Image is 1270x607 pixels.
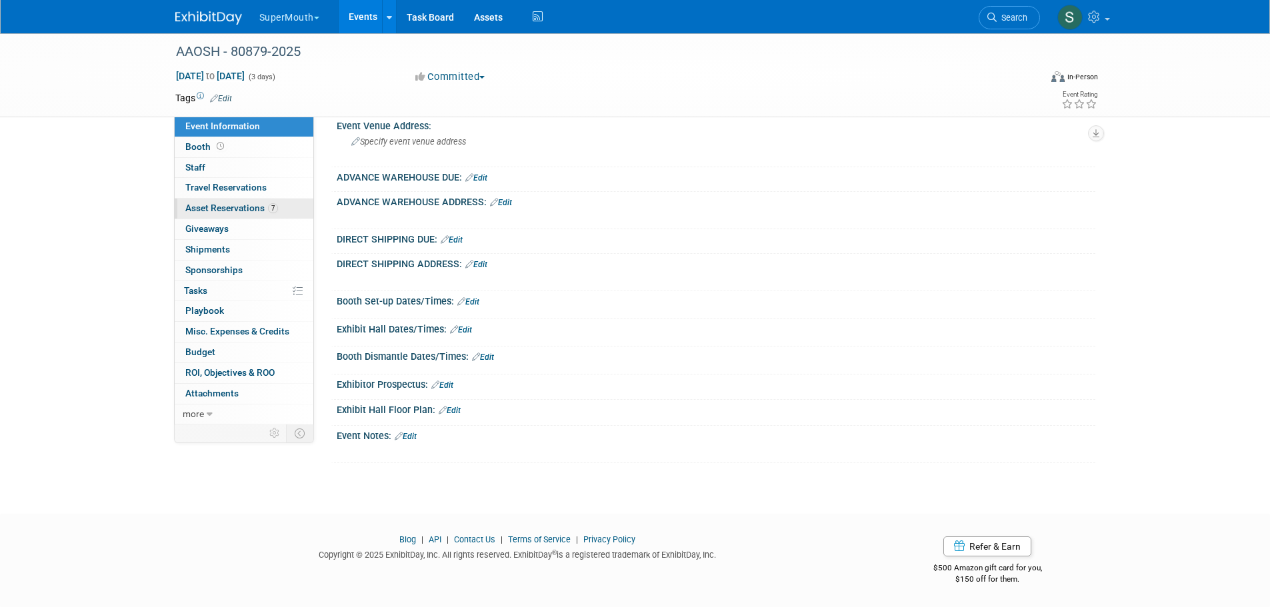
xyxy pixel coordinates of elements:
td: Personalize Event Tab Strip [263,424,287,442]
td: Tags [175,91,232,105]
div: Exhibit Hall Floor Plan: [337,400,1095,417]
img: Format-Inperson.png [1051,71,1065,82]
div: $500 Amazon gift card for you, [880,554,1095,584]
span: Event Information [185,121,260,131]
div: In-Person [1067,72,1098,82]
a: Edit [210,94,232,103]
span: Staff [185,162,205,173]
div: ADVANCE WAREHOUSE DUE: [337,167,1095,185]
a: Event Information [175,117,313,137]
span: more [183,408,204,419]
td: Toggle Event Tabs [286,424,313,442]
sup: ® [552,549,557,556]
div: DIRECT SHIPPING DUE: [337,229,1095,247]
span: Booth not reserved yet [214,141,227,151]
a: Asset Reservations7 [175,199,313,219]
a: Edit [441,235,463,245]
a: Edit [465,173,487,183]
a: Privacy Policy [583,534,635,544]
a: Edit [395,432,417,441]
a: Edit [465,260,487,269]
div: DIRECT SHIPPING ADDRESS: [337,254,1095,271]
span: | [497,534,506,544]
a: Terms of Service [508,534,571,544]
a: Playbook [175,301,313,321]
div: Event Venue Address: [337,116,1095,133]
div: $150 off for them. [880,574,1095,585]
a: Search [979,6,1040,29]
a: Edit [472,352,494,362]
div: Event Format [961,69,1099,89]
div: Event Notes: [337,426,1095,443]
span: Giveaways [185,223,229,234]
img: Sam Murphy [1057,5,1083,30]
a: Tasks [175,281,313,301]
span: [DATE] [DATE] [175,70,245,82]
a: Edit [431,380,453,390]
span: Travel Reservations [185,182,267,193]
span: | [443,534,452,544]
span: Shipments [185,244,230,255]
a: Edit [490,198,512,207]
span: Sponsorships [185,265,243,275]
a: Edit [439,406,461,415]
a: Contact Us [454,534,495,544]
span: Playbook [185,305,224,316]
span: Attachments [185,388,239,398]
a: Sponsorships [175,261,313,281]
div: Exhibit Hall Dates/Times: [337,319,1095,336]
a: Refer & Earn [943,536,1031,556]
a: Blog [399,534,416,544]
a: Budget [175,342,313,362]
a: more [175,404,313,424]
span: | [573,534,581,544]
span: Asset Reservations [185,203,278,213]
a: Giveaways [175,219,313,239]
a: ROI, Objectives & ROO [175,363,313,383]
div: ADVANCE WAREHOUSE ADDRESS: [337,192,1095,209]
span: ROI, Objectives & ROO [185,367,275,378]
a: Booth [175,137,313,157]
span: (3 days) [247,73,275,81]
a: Misc. Expenses & Credits [175,322,313,342]
span: Tasks [184,285,207,296]
span: Search [997,13,1027,23]
span: Booth [185,141,227,152]
a: Staff [175,158,313,178]
span: Misc. Expenses & Credits [185,326,289,336]
div: Booth Set-up Dates/Times: [337,291,1095,308]
div: Event Rating [1061,91,1097,98]
div: Exhibitor Prospectus: [337,374,1095,392]
a: Edit [457,297,479,306]
a: API [429,534,441,544]
a: Edit [450,325,472,334]
a: Travel Reservations [175,178,313,198]
img: ExhibitDay [175,11,242,25]
a: Attachments [175,384,313,404]
span: Specify event venue address [351,137,466,147]
div: AAOSH - 80879-2025 [171,40,1020,64]
span: 7 [268,203,278,213]
div: Booth Dismantle Dates/Times: [337,346,1095,364]
span: Budget [185,346,215,357]
div: Copyright © 2025 ExhibitDay, Inc. All rights reserved. ExhibitDay is a registered trademark of Ex... [175,546,861,561]
span: to [204,71,217,81]
a: Shipments [175,240,313,260]
button: Committed [411,70,490,84]
span: | [418,534,427,544]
